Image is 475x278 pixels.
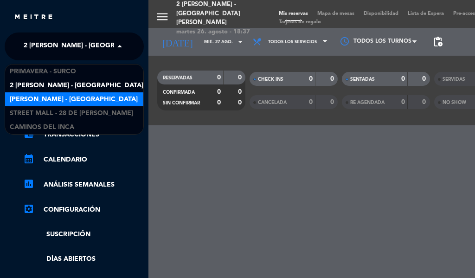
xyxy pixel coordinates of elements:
span: pending_actions [432,36,443,47]
a: Configuración [23,204,144,215]
a: calendar_monthCalendario [23,154,144,165]
span: 2 [PERSON_NAME] - [GEOGRAPHIC_DATA][PERSON_NAME] [10,80,197,91]
a: Suscripción [23,229,144,240]
a: assessmentANÁLISIS SEMANALES [23,179,144,190]
i: assessment [23,178,34,189]
i: settings_applications [23,203,34,214]
a: account_balance_walletTransacciones [23,129,144,140]
a: Días abiertos [23,254,144,265]
span: [PERSON_NAME] - [GEOGRAPHIC_DATA] [10,94,138,105]
i: calendar_month [23,153,34,164]
img: MEITRE [14,14,53,21]
span: Caminos del Inca [10,122,74,133]
span: 2 [PERSON_NAME] - [GEOGRAPHIC_DATA][PERSON_NAME] [24,37,211,56]
span: Street Mall - 28 de [PERSON_NAME] [10,108,133,119]
span: Primavera - Surco [10,66,76,77]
